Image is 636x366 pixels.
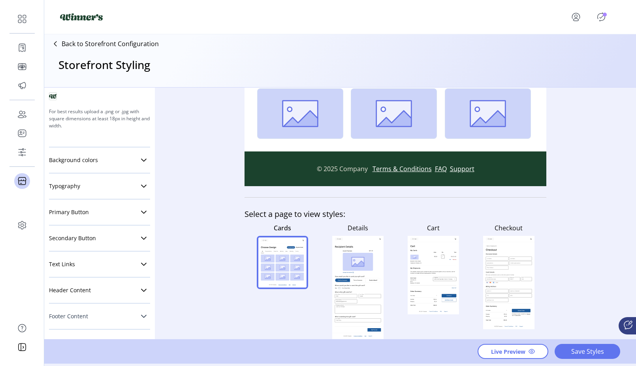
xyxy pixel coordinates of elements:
p: Cart [427,220,440,236]
a: FAQ [435,164,450,174]
span: Text Links [49,261,75,267]
span: Live Preview [491,347,525,356]
p: © 2025 Company [317,164,373,174]
a: Typography [49,178,150,194]
button: Save Styles [555,344,620,359]
span: Typography [49,183,80,189]
button: Publisher Panel [595,11,608,23]
p: Back to Storefront Configuration [62,39,159,49]
button: menu [560,7,595,26]
img: logo [60,13,103,21]
span: Primary Button [49,209,89,215]
a: Background colors [49,152,150,168]
span: Background colors [49,157,98,163]
span: Footer Content [49,314,88,319]
h3: Storefront Styling [58,56,150,73]
a: Text Links [49,256,150,272]
span: Header Content [49,288,91,293]
h4: Select a page to view styles: [245,208,546,220]
p: Cards [274,220,291,236]
a: Header Content [49,282,150,298]
p: Details [348,220,368,236]
a: Footer Content [49,308,150,324]
p: For best results upload a .png or .jpg with square dimensions at least 18px in height and width. [49,105,150,133]
p: Checkout [495,220,523,236]
a: Terms & Conditions [373,164,435,174]
span: Secondary Button [49,235,96,241]
button: Live Preview [478,344,548,359]
a: Primary Button [49,204,150,220]
span: Save Styles [565,347,610,356]
a: Support [450,164,474,174]
a: Secondary Button [49,230,150,246]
